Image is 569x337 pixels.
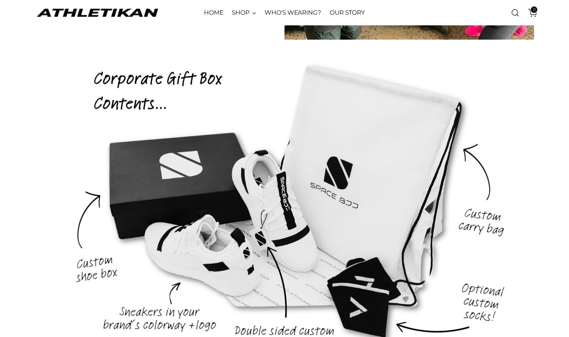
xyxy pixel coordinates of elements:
[232,5,256,21] a: SHOP
[523,6,537,20] a: Open cart modal
[265,5,321,21] a: WHO'S WEARING?
[35,7,160,18] a: ATHLETIKAN
[508,6,522,20] a: Open search modal
[531,6,537,13] span: 0
[330,5,365,21] a: OUR STORY
[204,5,224,21] a: HOME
